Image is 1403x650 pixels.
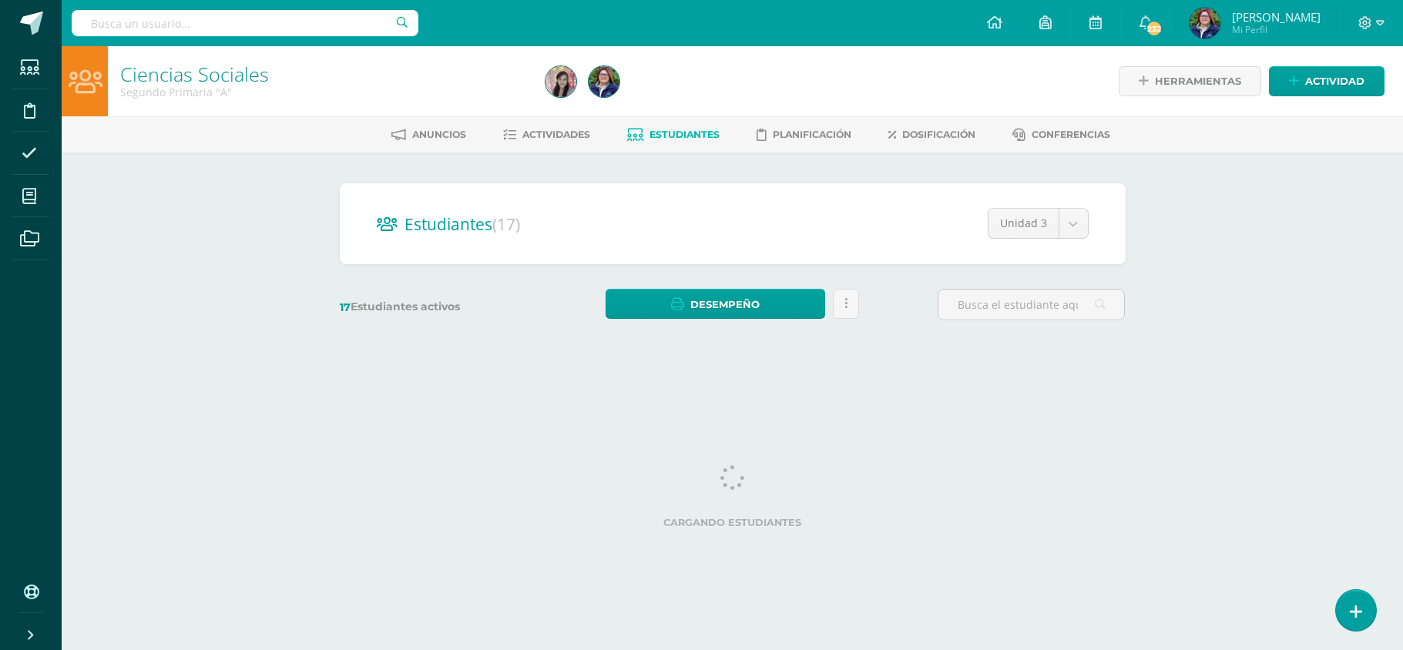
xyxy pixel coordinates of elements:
span: Desempeño [690,290,760,319]
a: Herramientas [1119,66,1261,96]
span: Actividades [522,129,590,140]
h1: Ciencias Sociales [120,63,527,85]
img: cd816e1d9b99ce6ebfda1176cabbab92.png [1190,8,1220,39]
span: Dosificación [902,129,975,140]
span: Unidad 3 [1000,209,1047,238]
span: Anuncios [412,129,466,140]
span: Mi Perfil [1232,23,1321,36]
input: Busca el estudiante aquí... [938,290,1124,320]
a: Actividades [503,122,590,147]
span: (17) [492,213,520,235]
span: Actividad [1305,67,1364,95]
span: 17 [340,300,351,314]
span: Herramientas [1155,67,1241,95]
img: cd816e1d9b99ce6ebfda1176cabbab92.png [589,66,619,97]
a: Planificación [757,122,851,147]
span: Estudiantes [649,129,720,140]
div: Segundo Primaria 'A' [120,85,527,99]
a: Estudiantes [627,122,720,147]
span: Planificación [773,129,851,140]
img: 9551210c757c62f5e4bd36020026bc4b.png [545,66,576,97]
a: Ciencias Sociales [120,61,269,87]
a: Desempeño [606,289,825,319]
a: Anuncios [391,122,466,147]
a: Conferencias [1012,122,1110,147]
a: Actividad [1269,66,1385,96]
span: 232 [1146,20,1163,37]
label: Cargando estudiantes [346,517,1119,528]
a: Unidad 3 [988,209,1088,238]
label: Estudiantes activos [340,300,527,314]
span: [PERSON_NAME] [1232,9,1321,25]
span: Conferencias [1032,129,1110,140]
input: Busca un usuario... [72,10,418,36]
span: Estudiantes [404,213,520,235]
a: Dosificación [888,122,975,147]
